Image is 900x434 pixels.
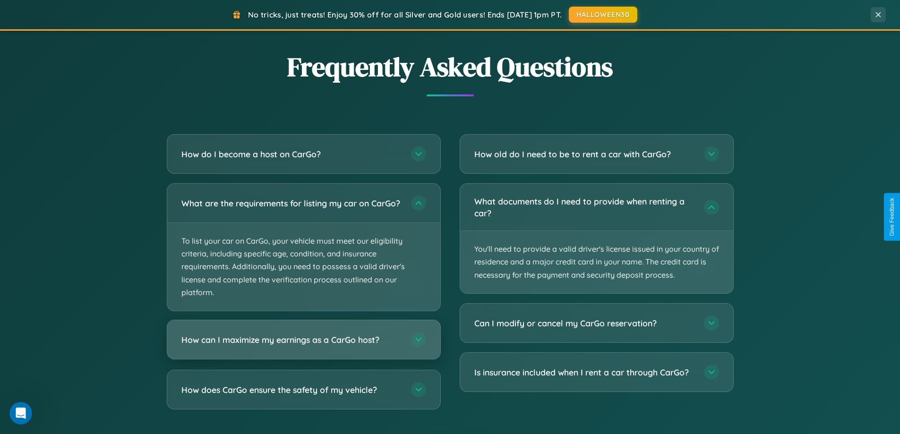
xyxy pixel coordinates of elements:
[474,148,694,160] h3: How old do I need to be to rent a car with CarGo?
[889,198,895,236] div: Give Feedback
[181,197,402,209] h3: What are the requirements for listing my car on CarGo?
[181,148,402,160] h3: How do I become a host on CarGo?
[167,49,734,85] h2: Frequently Asked Questions
[474,317,694,329] h3: Can I modify or cancel my CarGo reservation?
[181,384,402,396] h3: How does CarGo ensure the safety of my vehicle?
[9,402,32,425] iframe: Intercom live chat
[474,196,694,219] h3: What documents do I need to provide when renting a car?
[181,334,402,346] h3: How can I maximize my earnings as a CarGo host?
[248,10,562,19] span: No tricks, just treats! Enjoy 30% off for all Silver and Gold users! Ends [DATE] 1pm PT.
[569,7,637,23] button: HALLOWEEN30
[474,366,694,378] h3: Is insurance included when I rent a car through CarGo?
[167,223,440,311] p: To list your car on CarGo, your vehicle must meet our eligibility criteria, including specific ag...
[460,231,733,293] p: You'll need to provide a valid driver's license issued in your country of residence and a major c...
